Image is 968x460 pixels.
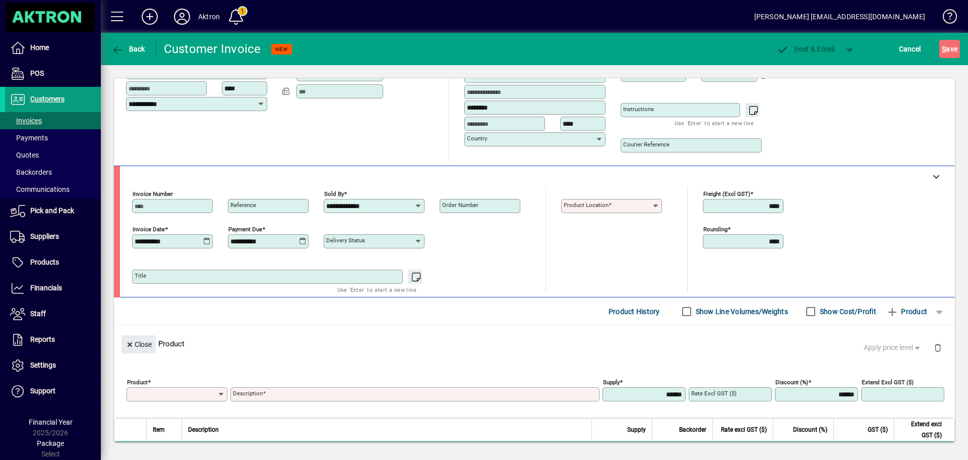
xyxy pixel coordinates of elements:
span: Payments [10,134,48,142]
div: Product [114,325,955,362]
span: Products [30,258,59,266]
span: Apply price level [864,342,922,353]
span: Discount (%) [793,424,827,435]
a: Knowledge Base [935,2,955,35]
span: POS [30,69,44,77]
mat-hint: Use 'Enter' to start a new line [675,117,754,129]
a: Staff [5,301,101,327]
span: Customers [30,95,65,103]
span: Extend excl GST ($) [900,419,942,441]
mat-label: Courier Reference [623,141,670,148]
span: Support [30,387,55,395]
mat-label: Order number [442,201,478,209]
span: P [794,45,799,53]
button: Add [134,8,166,26]
span: Supply [627,424,646,435]
button: Save [939,40,960,58]
a: Pick and Pack [5,198,101,224]
span: GST ($) [868,424,888,435]
a: Reports [5,327,101,352]
span: Financial Year [29,418,73,426]
mat-label: Discount (%) [775,379,808,386]
span: Back [111,45,145,53]
span: Communications [10,185,70,193]
label: Show Line Volumes/Weights [694,306,788,317]
div: Customer Invoice [164,41,261,57]
span: Reports [30,335,55,343]
a: Payments [5,129,101,146]
mat-label: Payment due [228,226,262,233]
button: Cancel [896,40,924,58]
a: Quotes [5,146,101,164]
a: Settings [5,353,101,378]
div: [PERSON_NAME] [EMAIL_ADDRESS][DOMAIN_NAME] [754,9,925,25]
span: Financials [30,284,62,292]
span: Description [188,424,219,435]
span: Rate excl GST ($) [721,424,767,435]
span: S [942,45,946,53]
span: Settings [30,361,56,369]
app-page-header-button: Close [119,339,158,348]
a: Support [5,379,101,404]
mat-label: Freight (excl GST) [703,190,750,197]
button: Delete [926,335,950,360]
span: Suppliers [30,232,59,240]
span: Invoices [10,117,42,125]
span: Product History [609,303,660,320]
button: Apply price level [860,339,926,357]
a: Products [5,250,101,275]
button: Post & Email [771,40,840,58]
span: Cancel [899,41,921,57]
span: ave [942,41,957,57]
mat-label: Product location [564,201,609,209]
span: Item [153,424,165,435]
mat-label: Rate excl GST ($) [691,390,737,397]
a: POS [5,61,101,86]
mat-label: Sold by [324,190,344,197]
mat-label: Title [135,272,146,279]
button: Back [109,40,148,58]
span: Staff [30,310,46,318]
mat-label: Product [127,379,148,386]
a: Backorders [5,164,101,181]
mat-label: Supply [603,379,620,386]
mat-label: Instructions [623,106,654,113]
span: NEW [275,46,288,53]
app-page-header-button: Back [101,40,156,58]
button: Product History [604,302,664,321]
span: ost & Email [776,45,835,53]
a: Home [5,35,101,61]
a: Invoices [5,112,101,129]
mat-label: Country [467,135,487,142]
span: Pick and Pack [30,207,74,215]
mat-label: Invoice number [133,190,173,197]
a: Suppliers [5,224,101,249]
div: Aktron [198,9,220,25]
span: Backorders [10,168,52,176]
app-page-header-button: Delete [926,343,950,352]
button: Close [122,335,156,353]
mat-label: Delivery status [326,237,365,244]
span: Backorder [679,424,706,435]
mat-hint: Use 'Enter' to start a new line [337,284,416,295]
mat-label: Invoice date [133,226,165,233]
label: Show Cost/Profit [818,306,876,317]
mat-label: Reference [230,201,256,209]
mat-label: Extend excl GST ($) [862,379,914,386]
span: Home [30,43,49,52]
mat-label: Description [233,390,263,397]
span: Close [126,336,152,353]
a: Communications [5,181,101,198]
mat-label: Rounding [703,226,728,233]
span: Quotes [10,151,39,159]
button: Profile [166,8,198,26]
a: Financials [5,276,101,301]
span: Package [37,439,64,447]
